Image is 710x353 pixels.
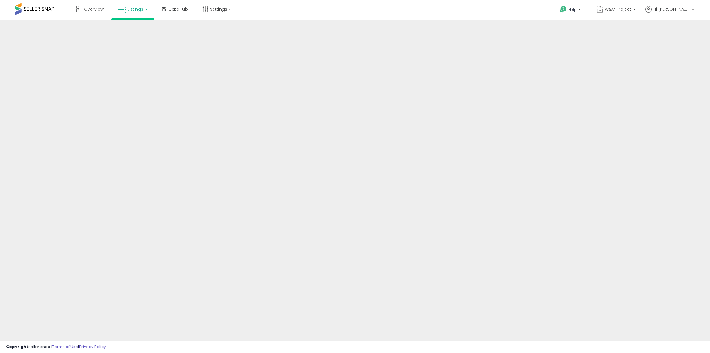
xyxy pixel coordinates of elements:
[555,1,587,20] a: Help
[559,6,567,13] i: Get Help
[128,6,143,12] span: Listings
[84,6,104,12] span: Overview
[605,6,631,12] span: W&C Project
[653,6,690,12] span: Hi [PERSON_NAME]
[568,7,577,12] span: Help
[169,6,188,12] span: DataHub
[645,6,694,20] a: Hi [PERSON_NAME]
